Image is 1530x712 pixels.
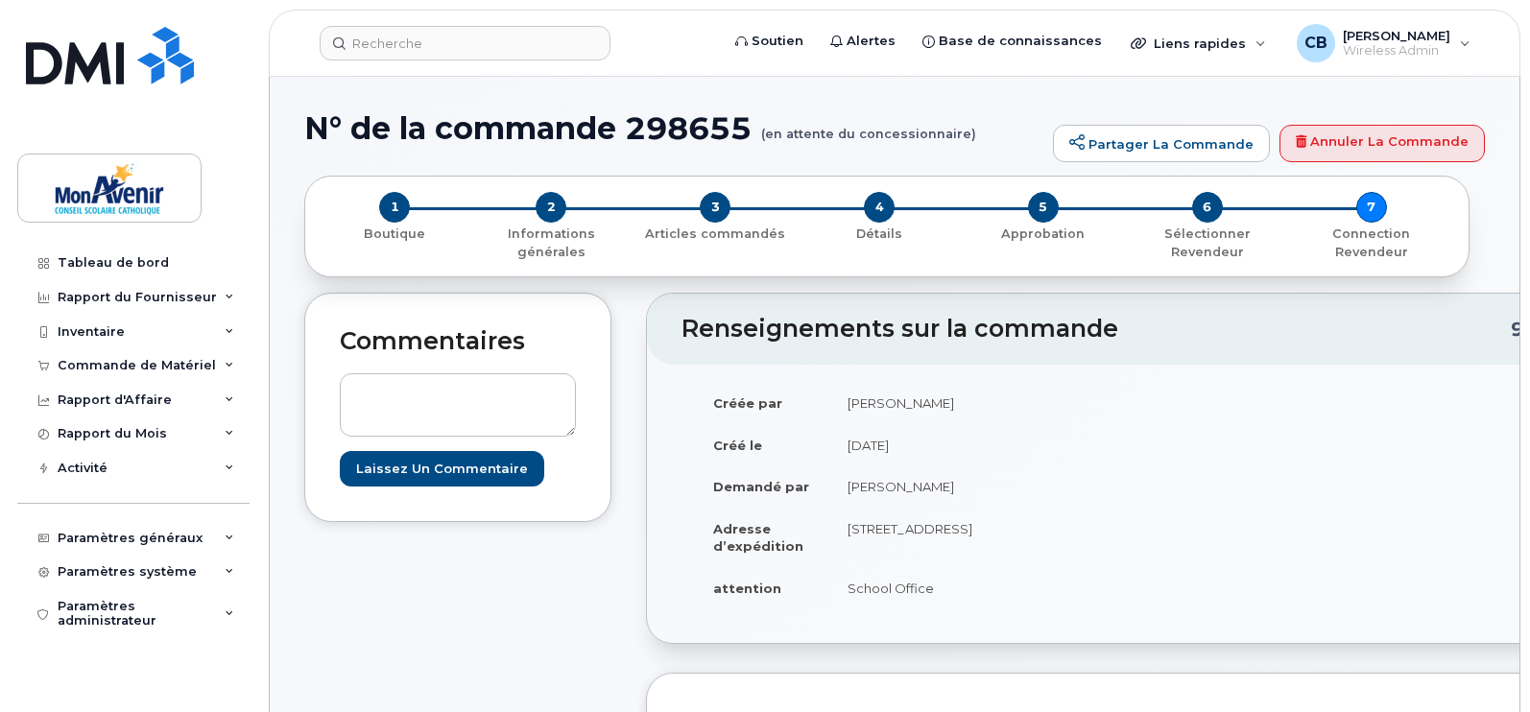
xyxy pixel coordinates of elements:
[961,223,1125,243] a: 5 Approbation
[713,581,781,596] strong: attention
[830,567,1135,609] td: School Office
[477,225,626,261] p: Informations générales
[304,111,1043,145] h1: N° de la commande 298655
[713,521,803,555] strong: Adresse d’expédition
[968,225,1117,243] p: Approbation
[340,328,576,355] h2: Commentaires
[830,424,1135,466] td: [DATE]
[1053,125,1270,163] a: Partager la commande
[1133,225,1281,261] p: Sélectionner Revendeur
[761,111,976,141] small: (en attente du concessionnaire)
[340,451,544,487] input: Laissez un commentaire
[536,192,566,223] span: 2
[864,192,895,223] span: 4
[713,438,762,453] strong: Créé le
[830,382,1135,424] td: [PERSON_NAME]
[379,192,410,223] span: 1
[1279,125,1485,163] a: Annuler la commande
[634,223,798,243] a: 3 Articles commandés
[1192,192,1223,223] span: 6
[798,223,962,243] a: 4 Détails
[830,465,1135,508] td: [PERSON_NAME]
[713,395,782,411] strong: Créée par
[713,479,809,494] strong: Demandé par
[830,508,1135,567] td: [STREET_ADDRESS]
[700,192,730,223] span: 3
[805,225,954,243] p: Détails
[681,316,1511,343] h2: Renseignements sur la commande
[469,223,634,261] a: 2 Informations générales
[641,225,790,243] p: Articles commandés
[321,223,469,243] a: 1 Boutique
[328,225,462,243] p: Boutique
[1125,223,1289,261] a: 6 Sélectionner Revendeur
[1028,192,1059,223] span: 5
